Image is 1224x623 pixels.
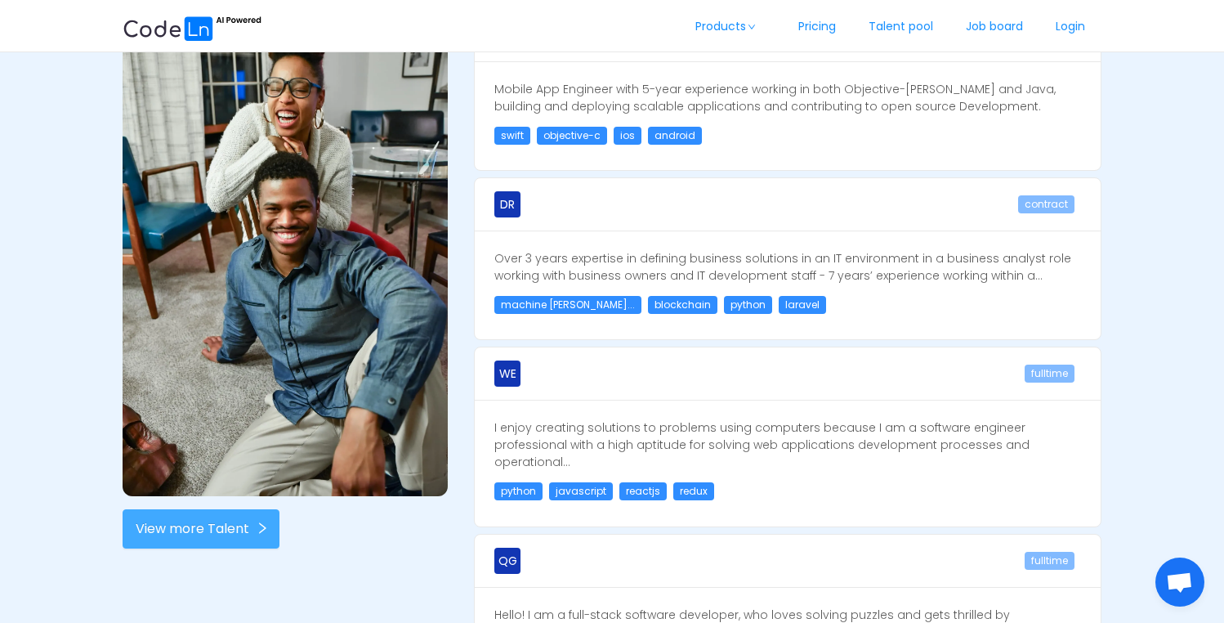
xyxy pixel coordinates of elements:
[1025,552,1074,570] span: fulltime
[648,127,702,145] span: android
[648,296,717,314] span: blockchain
[123,496,449,549] a: View more Talenticon: right
[494,81,1056,114] span: Mobile App Engineer with 5-year experience working in both Objective-[PERSON_NAME] and Java, buil...
[123,509,279,549] button: View more Talenticon: right
[494,250,1071,284] span: Over 3 years expertise in defining business solutions in an IT environment in a business analyst ...
[1018,195,1074,213] span: contract
[537,127,607,145] span: objective-c
[1025,365,1074,383] span: fulltime
[619,482,667,500] span: reactjs
[614,127,641,145] span: ios
[494,127,530,145] span: swift
[494,482,543,500] span: python
[747,23,757,31] i: icon: down
[500,191,515,217] span: DR
[494,419,1030,470] span: I enjoy creating solutions to problems using computers because I am a software engineer professio...
[724,296,772,314] span: python
[123,8,449,496] img: example
[779,296,826,314] span: laravel
[498,548,517,574] span: QG
[123,14,261,41] img: ai.87e98a1d.svg
[1155,558,1204,607] div: Ouvrir le chat
[494,296,641,314] span: machine [PERSON_NAME]...
[549,482,613,500] span: javascript
[499,361,516,387] span: WE
[673,482,714,500] span: redux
